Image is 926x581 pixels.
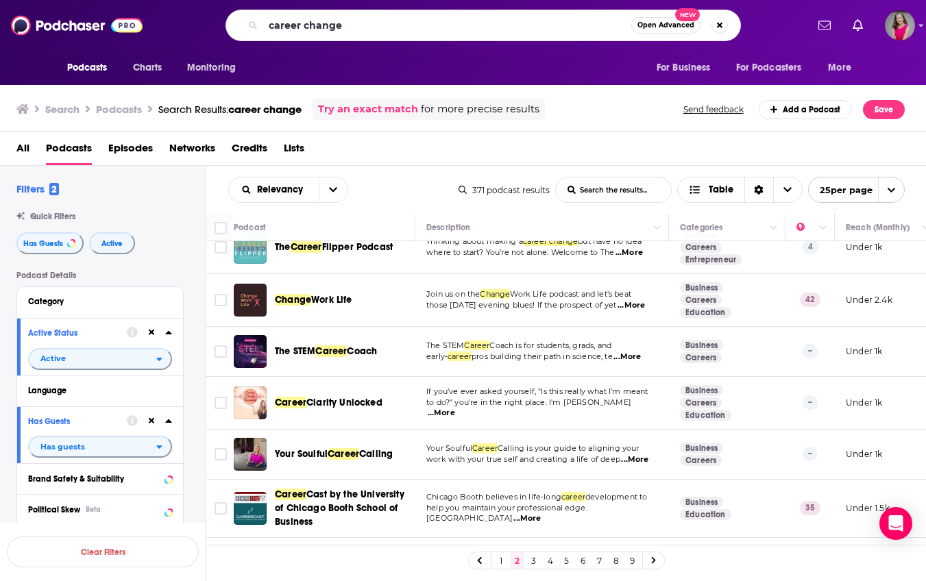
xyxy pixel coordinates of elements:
[885,10,915,40] button: Show profile menu
[234,438,267,471] img: Your Soulful Career Calling
[800,501,820,515] p: 35
[885,10,915,40] img: User Profile
[426,454,620,464] span: work with your true self and creating a life of deep
[319,177,348,202] button: open menu
[16,271,184,280] p: Podcast Details
[124,55,171,81] a: Charts
[680,455,722,466] a: Careers
[16,232,84,254] button: Has Guests
[28,500,172,517] button: Political SkewBeta
[426,503,587,523] span: help you maintain your professional edge. [GEOGRAPHIC_DATA]
[275,345,377,358] a: The STEMCareerCoach
[318,101,418,117] a: Try an exact match
[215,345,227,358] span: Toggle select row
[846,502,890,514] p: Under 1.5k
[28,348,172,370] h2: filter dropdown
[275,294,311,306] span: Change
[680,282,723,293] a: Business
[234,284,267,317] a: Change Work Life
[426,289,480,299] span: Join us on the
[576,552,590,569] a: 6
[680,307,731,318] a: Education
[426,219,470,236] div: Description
[215,448,227,460] span: Toggle select row
[215,241,227,254] span: Toggle select row
[846,294,892,306] p: Under 2.4k
[585,492,647,502] span: development to
[680,242,722,253] a: Careers
[426,397,631,407] span: to do?" you’re in the right place. I'm [PERSON_NAME]
[803,344,818,358] p: --
[46,137,92,165] a: Podcasts
[680,410,731,421] a: Education
[560,552,574,569] a: 5
[322,241,393,253] span: Flipper Podcast
[215,502,227,515] span: Toggle select row
[472,351,613,361] span: pros building their path in science, te
[232,137,267,165] a: Credits
[28,436,172,458] button: open menu
[229,185,319,195] button: open menu
[680,385,723,396] a: Business
[275,489,306,500] span: Career
[609,552,623,569] a: 8
[234,335,267,368] img: The STEM Career Coach
[846,397,882,408] p: Under 1k
[803,447,818,460] p: --
[28,328,118,338] div: Active Status
[306,397,382,408] span: Clarity Unlocked
[885,10,915,40] span: Logged in as AmyRasdal
[523,236,578,246] span: career change
[649,220,666,236] button: Column Actions
[736,58,802,77] span: For Podcasters
[96,103,142,116] h3: Podcasts
[67,58,108,77] span: Podcasts
[426,351,448,361] span: early-
[677,177,803,203] button: Choose View
[359,448,393,460] span: Calling
[275,293,352,307] a: ChangeWork Life
[315,345,347,357] span: Career
[428,408,455,419] span: ...More
[759,100,853,119] a: Add a Podcast
[626,552,639,569] a: 9
[813,14,836,37] a: Show notifications dropdown
[796,219,816,236] div: Power Score
[133,58,162,77] span: Charts
[28,348,172,370] button: open menu
[28,469,172,486] a: Brand Safety & Suitability
[561,492,585,502] span: career
[169,137,215,165] a: Networks
[480,289,510,299] span: Change
[426,341,464,350] span: The STEM
[680,509,731,520] a: Education
[647,55,728,81] button: open menu
[158,103,302,116] a: Search Results:career change
[30,212,75,221] span: Quick Filters
[472,443,498,453] span: Career
[275,448,328,460] span: Your Soulful
[234,219,266,236] div: Podcast
[426,443,472,453] span: Your Soulful
[215,294,227,306] span: Toggle select row
[58,55,125,81] button: open menu
[616,247,643,258] span: ...More
[45,103,80,116] h3: Search
[847,14,868,37] a: Show notifications dropdown
[11,12,143,38] a: Podchaser - Follow, Share and Rate Podcasts
[464,341,489,350] span: Career
[527,552,541,569] a: 3
[727,55,822,81] button: open menu
[544,552,557,569] a: 4
[818,55,868,81] button: open menu
[16,137,29,165] a: All
[275,447,393,461] a: Your SoulfulCareerCalling
[28,386,163,395] div: Language
[618,300,645,311] span: ...More
[744,177,773,202] div: Sort Direction
[621,454,648,465] span: ...More
[846,219,910,236] div: Reach (Monthly)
